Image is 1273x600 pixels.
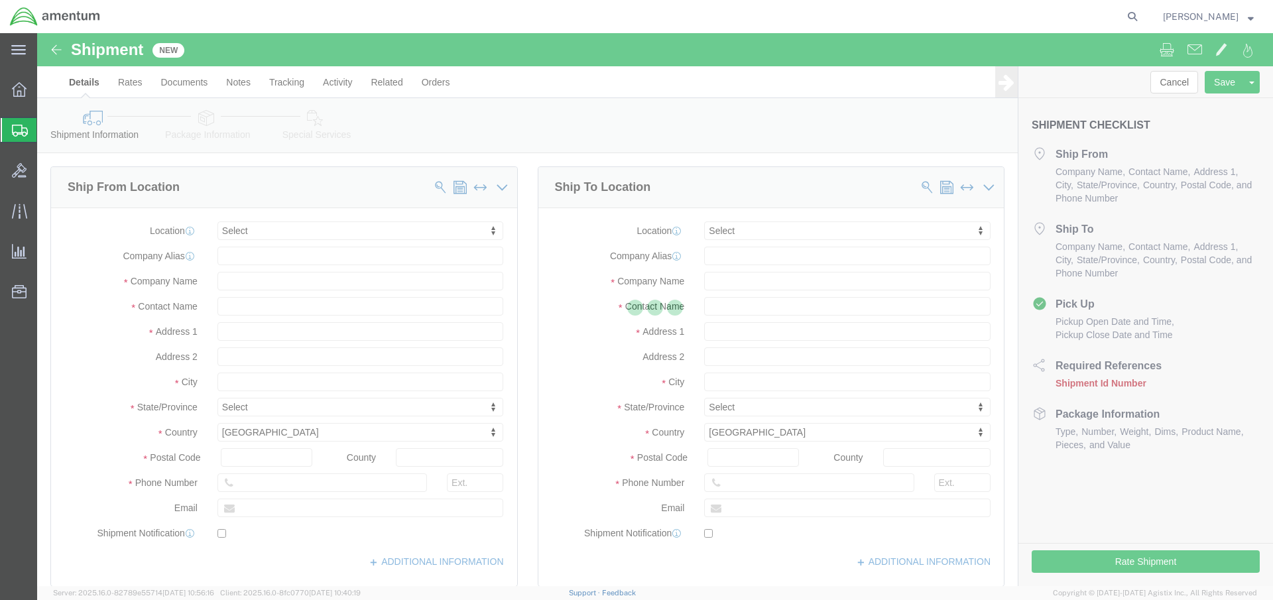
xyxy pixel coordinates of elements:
[9,7,101,27] img: logo
[602,589,636,597] a: Feedback
[1162,9,1254,25] button: [PERSON_NAME]
[162,589,214,597] span: [DATE] 10:56:16
[1163,9,1239,24] span: Lisa Cunningham
[220,589,361,597] span: Client: 2025.16.0-8fc0770
[53,589,214,597] span: Server: 2025.16.0-82789e55714
[569,589,602,597] a: Support
[1053,587,1257,599] span: Copyright © [DATE]-[DATE] Agistix Inc., All Rights Reserved
[309,589,361,597] span: [DATE] 10:40:19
